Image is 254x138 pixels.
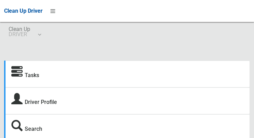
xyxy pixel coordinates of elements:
a: Clean Up Driver [4,6,43,16]
a: Search [25,126,42,132]
a: Clean UpDRIVER [4,22,45,44]
span: Clean Up [9,26,41,37]
a: Tasks [25,72,39,78]
a: Driver Profile [25,99,57,105]
span: Clean Up Driver [4,8,43,14]
small: DRIVER [9,32,30,37]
